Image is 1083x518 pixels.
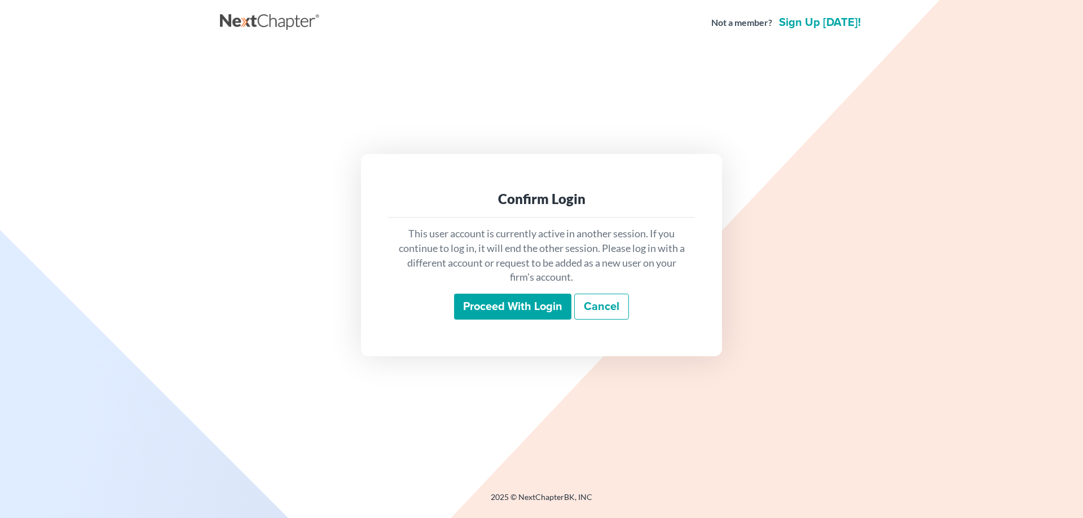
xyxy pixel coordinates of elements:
[397,227,686,285] p: This user account is currently active in another session. If you continue to log in, it will end ...
[454,294,571,320] input: Proceed with login
[574,294,629,320] a: Cancel
[397,190,686,208] div: Confirm Login
[220,492,863,512] div: 2025 © NextChapterBK, INC
[711,16,772,29] strong: Not a member?
[777,17,863,28] a: Sign up [DATE]!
